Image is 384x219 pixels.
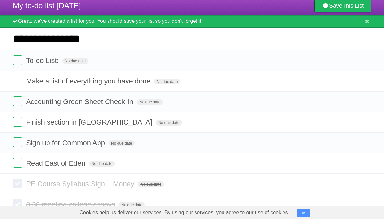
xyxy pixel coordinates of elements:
[138,181,164,187] span: No due date
[342,3,364,9] b: This List
[26,57,60,65] span: To-do List:
[13,76,22,85] label: Done
[26,200,117,208] span: 8:30 meeting college essays
[89,161,115,167] span: No due date
[156,120,182,126] span: No due date
[26,77,152,85] span: Make a list of everything you have done
[109,140,135,146] span: No due date
[26,180,136,188] span: PE Course Syllabus Sign + Money
[13,96,22,106] label: Done
[62,58,88,64] span: No due date
[13,137,22,147] label: Done
[297,209,310,217] button: OK
[26,98,135,106] span: Accounting Green Sheet Check-In
[13,199,22,209] label: Done
[13,1,81,10] span: My to-do list [DATE]
[154,79,180,84] span: No due date
[119,202,145,208] span: No due date
[26,139,107,147] span: Sign up for Common App
[13,158,22,168] label: Done
[13,117,22,127] label: Done
[137,99,163,105] span: No due date
[13,55,22,65] label: Done
[73,206,296,219] span: Cookies help us deliver our services. By using our services, you agree to our use of cookies.
[13,179,22,188] label: Done
[26,159,87,167] span: Read East of Eden
[26,118,154,126] span: Finish section in [GEOGRAPHIC_DATA]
